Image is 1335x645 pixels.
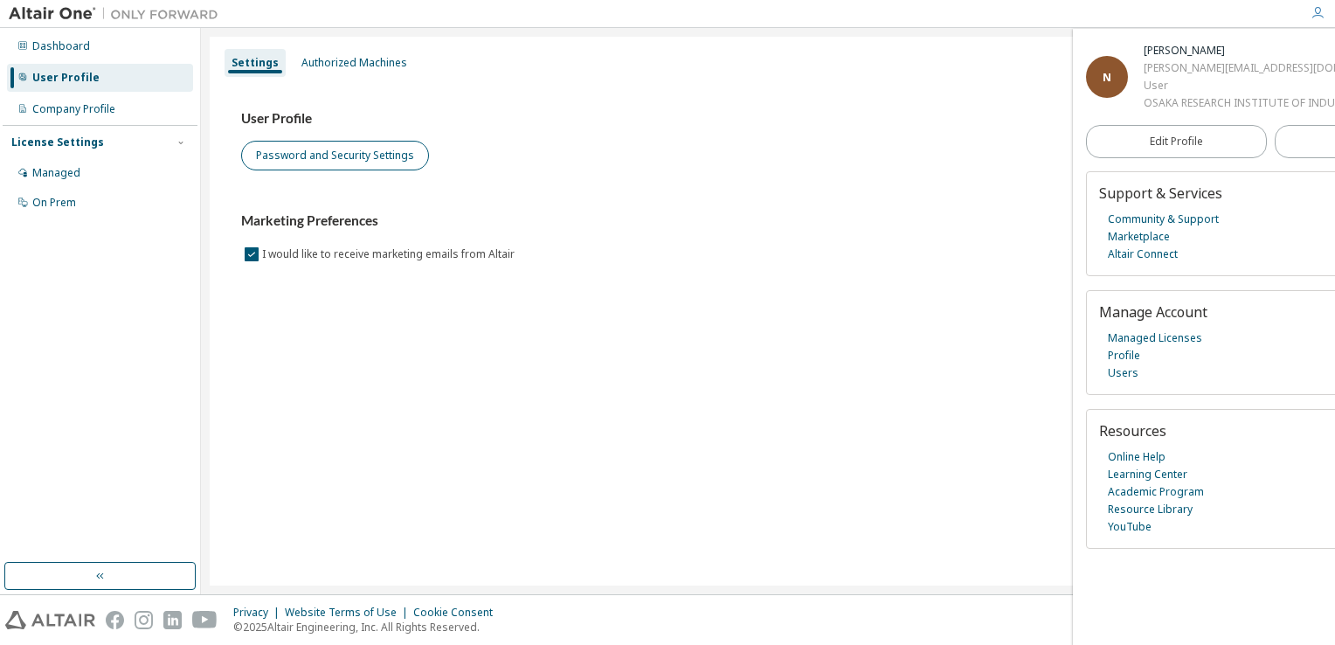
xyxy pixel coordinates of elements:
a: Profile [1108,347,1140,364]
a: YouTube [1108,518,1152,536]
a: Edit Profile [1086,125,1267,158]
img: instagram.svg [135,611,153,629]
span: N [1103,70,1111,85]
span: Support & Services [1099,184,1222,203]
a: Online Help [1108,448,1166,466]
img: youtube.svg [192,611,218,629]
a: Academic Program [1108,483,1204,501]
span: Manage Account [1099,302,1207,322]
a: Community & Support [1108,211,1219,228]
span: Edit Profile [1150,135,1203,149]
div: On Prem [32,196,76,210]
a: Managed Licenses [1108,329,1202,347]
h3: Marketing Preferences [241,212,1295,230]
div: Website Terms of Use [285,606,413,620]
img: Altair One [9,5,227,23]
div: Cookie Consent [413,606,503,620]
div: Dashboard [32,39,90,53]
div: Settings [232,56,279,70]
a: Users [1108,364,1138,382]
div: User Profile [32,71,100,85]
div: Privacy [233,606,285,620]
label: I would like to receive marketing emails from Altair [262,244,518,265]
div: Authorized Machines [301,56,407,70]
button: Password and Security Settings [241,141,429,170]
img: altair_logo.svg [5,611,95,629]
div: Managed [32,166,80,180]
div: License Settings [11,135,104,149]
img: facebook.svg [106,611,124,629]
a: Altair Connect [1108,246,1178,263]
a: Marketplace [1108,228,1170,246]
img: linkedin.svg [163,611,182,629]
div: Company Profile [32,102,115,116]
a: Resource Library [1108,501,1193,518]
p: © 2025 Altair Engineering, Inc. All Rights Reserved. [233,620,503,635]
h3: User Profile [241,110,1295,128]
a: Learning Center [1108,466,1187,483]
span: Resources [1099,421,1166,440]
